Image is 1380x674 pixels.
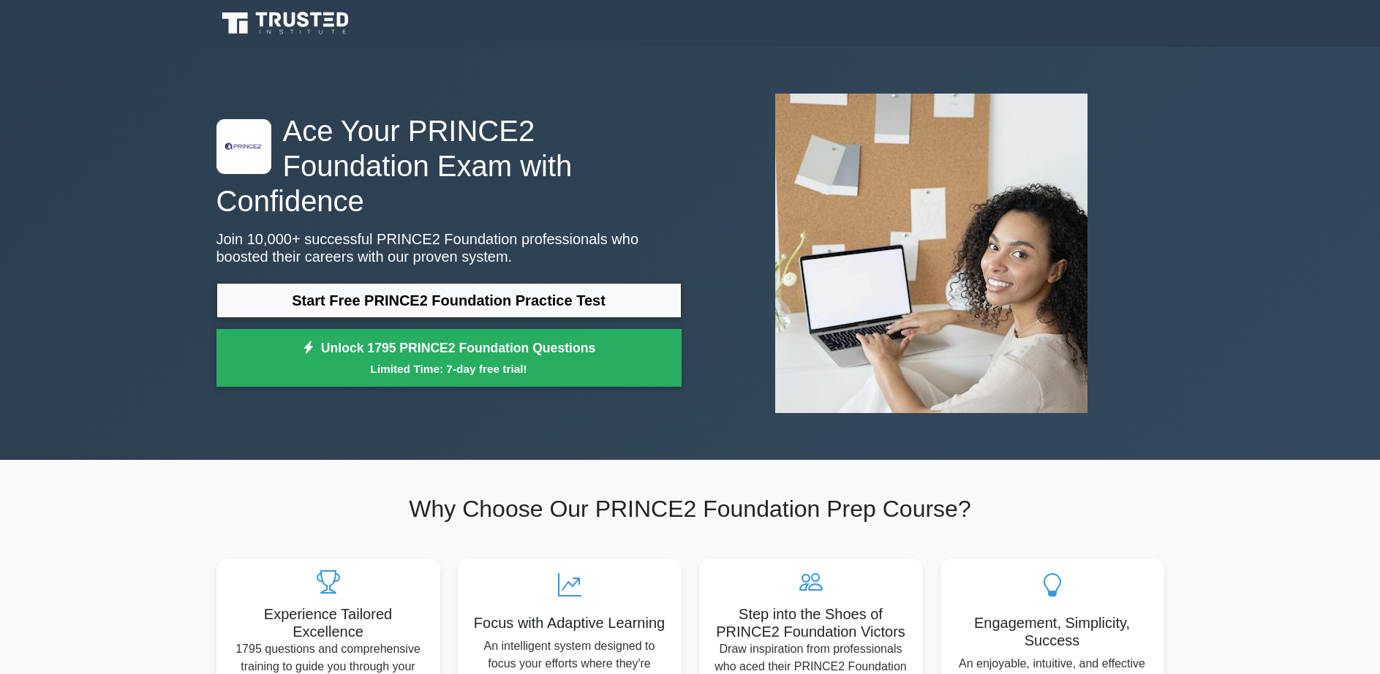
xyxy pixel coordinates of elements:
[216,283,682,318] a: Start Free PRINCE2 Foundation Practice Test
[952,614,1153,649] h5: Engagement, Simplicity, Success
[216,329,682,387] a: Unlock 1795 PRINCE2 Foundation QuestionsLimited Time: 7-day free trial!
[235,360,663,377] small: Limited Time: 7-day free trial!
[216,230,682,265] p: Join 10,000+ successful PRINCE2 Foundation professionals who boosted their careers with our prove...
[216,495,1164,523] h2: Why Choose Our PRINCE2 Foundation Prep Course?
[216,113,682,219] h1: Ace Your PRINCE2 Foundation Exam with Confidence
[228,605,429,640] h5: Experience Tailored Excellence
[470,614,670,632] h5: Focus with Adaptive Learning
[711,605,911,640] h5: Step into the Shoes of PRINCE2 Foundation Victors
